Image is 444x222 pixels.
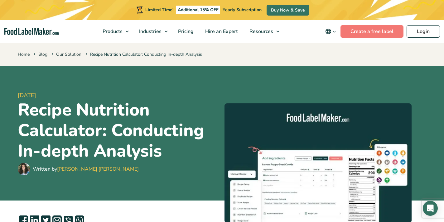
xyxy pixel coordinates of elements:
[18,163,30,175] img: Maria Abi Hanna - Food Label Maker
[223,7,262,13] span: Yearly Subscription
[340,25,403,38] a: Create a free label
[137,28,162,35] span: Industries
[84,51,202,57] span: Recipe Nutrition Calculator: Conducting In-depth Analysis
[97,20,132,43] a: Products
[18,91,220,100] span: [DATE]
[176,6,220,14] span: Additional 15% OFF
[203,28,239,35] span: Hire an Expert
[18,100,220,161] h1: Recipe Nutrition Calculator: Conducting In-depth Analysis
[172,20,198,43] a: Pricing
[56,51,81,57] a: Our Solution
[33,165,139,173] div: Written by
[176,28,194,35] span: Pricing
[248,28,274,35] span: Resources
[267,5,309,16] a: Buy Now & Save
[18,51,30,57] a: Home
[423,201,438,216] div: Open Intercom Messenger
[407,25,440,38] a: Login
[38,51,47,57] a: Blog
[133,20,171,43] a: Industries
[101,28,123,35] span: Products
[57,166,139,172] a: [PERSON_NAME] [PERSON_NAME]
[200,20,242,43] a: Hire an Expert
[244,20,282,43] a: Resources
[145,7,173,13] span: Limited Time!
